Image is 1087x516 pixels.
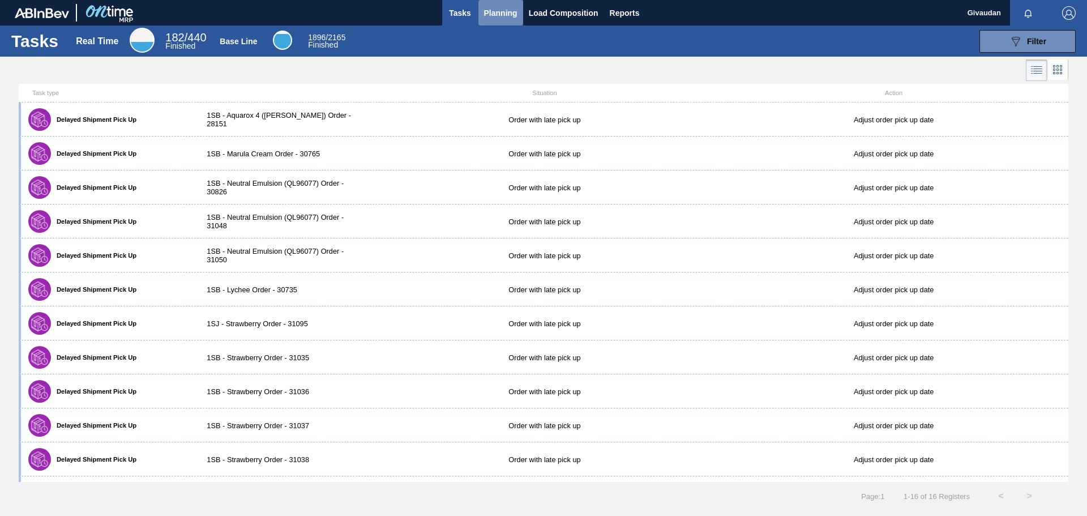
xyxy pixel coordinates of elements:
[719,455,1068,464] div: Adjust order pick up date
[11,35,61,48] h1: Tasks
[1027,37,1046,46] span: Filter
[51,456,136,463] label: Delayed Shipment Pick Up
[195,213,370,230] div: 1SB - Neutral Emulsion (QL96077) Order - 31048
[719,319,1068,328] div: Adjust order pick up date
[51,422,136,429] label: Delayed Shipment Pick Up
[165,41,195,50] span: Finished
[308,33,345,42] span: / 2165
[165,31,184,44] span: 182
[719,89,1068,96] div: Action
[51,218,136,225] label: Delayed Shipment Pick Up
[1062,6,1076,20] img: Logout
[1047,59,1068,81] div: Card Vision
[51,150,136,157] label: Delayed Shipment Pick Up
[273,31,292,50] div: Base Line
[370,116,720,124] div: Order with late pick up
[195,179,370,196] div: 1SB - Neutral Emulsion (QL96077) Order - 30826
[165,31,206,44] span: / 440
[719,421,1068,430] div: Adjust order pick up date
[195,387,370,396] div: 1SB - Strawberry Order - 31036
[370,184,720,192] div: Order with late pick up
[51,354,136,361] label: Delayed Shipment Pick Up
[370,218,720,226] div: Order with late pick up
[370,89,720,96] div: Situation
[370,387,720,396] div: Order with late pick up
[76,36,118,46] div: Real Time
[195,319,370,328] div: 1SJ - Strawberry Order - 31095
[21,89,195,96] div: Task type
[370,150,720,158] div: Order with late pick up
[370,251,720,260] div: Order with late pick up
[51,388,136,395] label: Delayed Shipment Pick Up
[370,353,720,362] div: Order with late pick up
[861,492,884,501] span: Page : 1
[719,150,1068,158] div: Adjust order pick up date
[220,37,257,46] div: Base Line
[719,218,1068,226] div: Adjust order pick up date
[51,286,136,293] label: Delayed Shipment Pick Up
[1015,482,1043,510] button: >
[165,33,206,50] div: Real Time
[51,320,136,327] label: Delayed Shipment Pick Up
[370,319,720,328] div: Order with late pick up
[195,421,370,430] div: 1SB - Strawberry Order - 31037
[719,251,1068,260] div: Adjust order pick up date
[484,6,517,20] span: Planning
[308,40,338,49] span: Finished
[719,353,1068,362] div: Adjust order pick up date
[610,6,640,20] span: Reports
[308,33,326,42] span: 1896
[308,34,345,49] div: Base Line
[15,8,69,18] img: TNhmsLtSVTkK8tSr43FrP2fwEKptu5GPRR3wAAAABJRU5ErkJggg==
[195,111,370,128] div: 1SB - Aquarox 4 ([PERSON_NAME]) Order - 28151
[1010,5,1046,21] button: Notifications
[529,6,598,20] span: Load Composition
[370,455,720,464] div: Order with late pick up
[1026,59,1047,81] div: List Vision
[195,150,370,158] div: 1SB - Marula Cream Order - 30765
[979,30,1076,53] button: Filter
[51,252,136,259] label: Delayed Shipment Pick Up
[195,353,370,362] div: 1SB - Strawberry Order - 31035
[370,285,720,294] div: Order with late pick up
[901,492,970,501] span: 1 - 16 of 16 Registers
[448,6,473,20] span: Tasks
[719,285,1068,294] div: Adjust order pick up date
[370,421,720,430] div: Order with late pick up
[51,184,136,191] label: Delayed Shipment Pick Up
[195,247,370,264] div: 1SB - Neutral Emulsion (QL96077) Order - 31050
[195,285,370,294] div: 1SB - Lychee Order - 30735
[987,482,1015,510] button: <
[130,28,155,53] div: Real Time
[719,387,1068,396] div: Adjust order pick up date
[719,116,1068,124] div: Adjust order pick up date
[719,184,1068,192] div: Adjust order pick up date
[51,116,136,123] label: Delayed Shipment Pick Up
[195,455,370,464] div: 1SB - Strawberry Order - 31038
